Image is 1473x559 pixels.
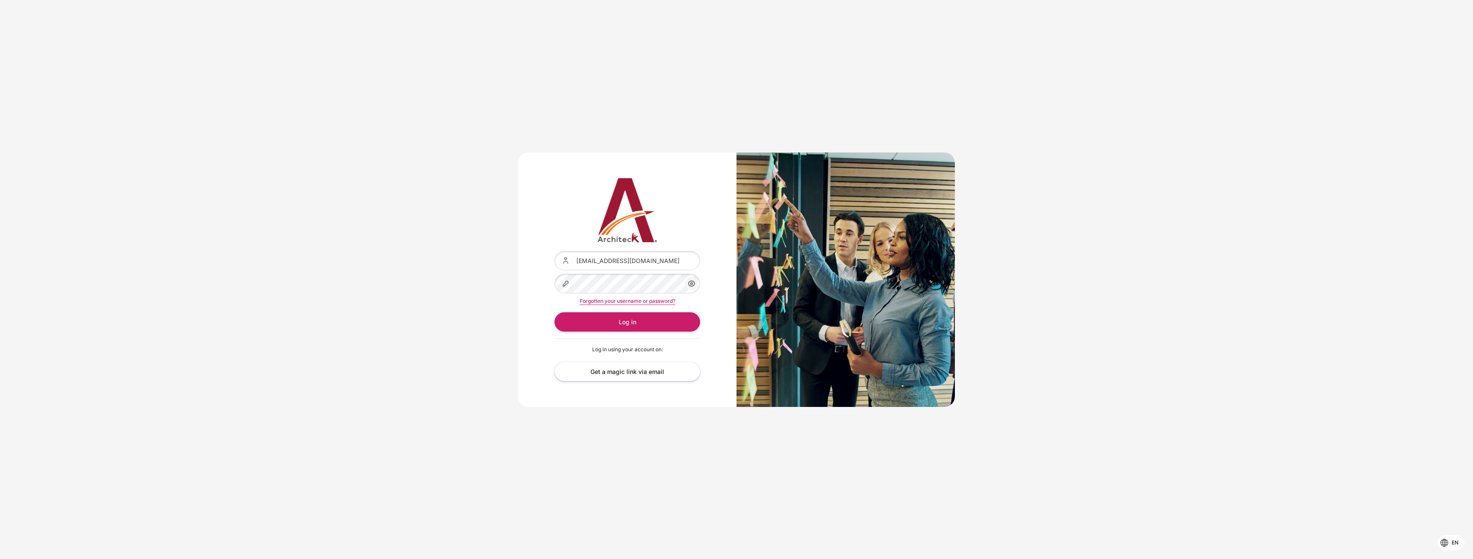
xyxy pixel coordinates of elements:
[555,178,700,242] img: Architeck 12
[555,362,700,381] a: Get a magic link via email
[580,298,675,304] a: Forgotten your username or password?
[555,251,700,270] input: Username or email
[1452,539,1458,547] span: en
[555,178,700,242] a: Architeck 12 Architeck 12
[555,346,700,353] p: Log in using your account on:
[1438,535,1464,550] button: Languages
[555,312,700,332] button: Log in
